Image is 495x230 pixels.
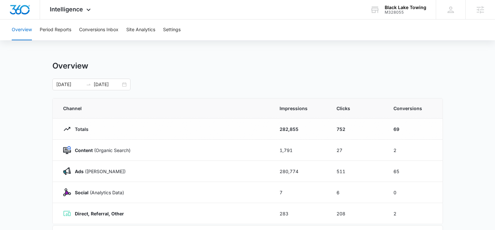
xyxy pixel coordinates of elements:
img: Content [63,146,71,154]
td: 0 [386,182,443,203]
img: Social [63,188,71,196]
span: Impressions [280,105,321,112]
td: 7 [272,182,329,203]
td: 283 [272,203,329,224]
td: 65 [386,161,443,182]
td: 280,774 [272,161,329,182]
strong: Social [75,190,89,195]
td: 208 [329,203,386,224]
span: Conversions [393,105,432,112]
p: Totals [71,126,89,133]
button: Conversions Inbox [79,19,118,40]
strong: Content [75,147,93,153]
p: (Analytics Data) [71,189,124,196]
td: 27 [329,140,386,161]
p: ([PERSON_NAME]) [71,168,126,175]
button: Period Reports [40,19,71,40]
td: 511 [329,161,386,182]
td: 6 [329,182,386,203]
button: Overview [12,19,32,40]
span: Channel [63,105,264,112]
span: Clicks [337,105,378,112]
strong: Ads [75,169,84,174]
h1: Overview [52,61,88,71]
td: 2 [386,140,443,161]
div: account id [385,10,426,15]
p: (Organic Search) [71,147,131,154]
button: Site Analytics [126,19,155,40]
td: 69 [386,119,443,140]
input: Start date [56,81,83,88]
td: 282,855 [272,119,329,140]
td: 2 [386,203,443,224]
input: End date [94,81,121,88]
td: 1,791 [272,140,329,161]
img: Ads [63,167,71,175]
td: 752 [329,119,386,140]
span: swap-right [86,82,91,87]
span: Intelligence [50,6,83,13]
strong: Direct, Referral, Other [75,211,124,216]
button: Settings [163,19,181,40]
div: account name [385,5,426,10]
span: to [86,82,91,87]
